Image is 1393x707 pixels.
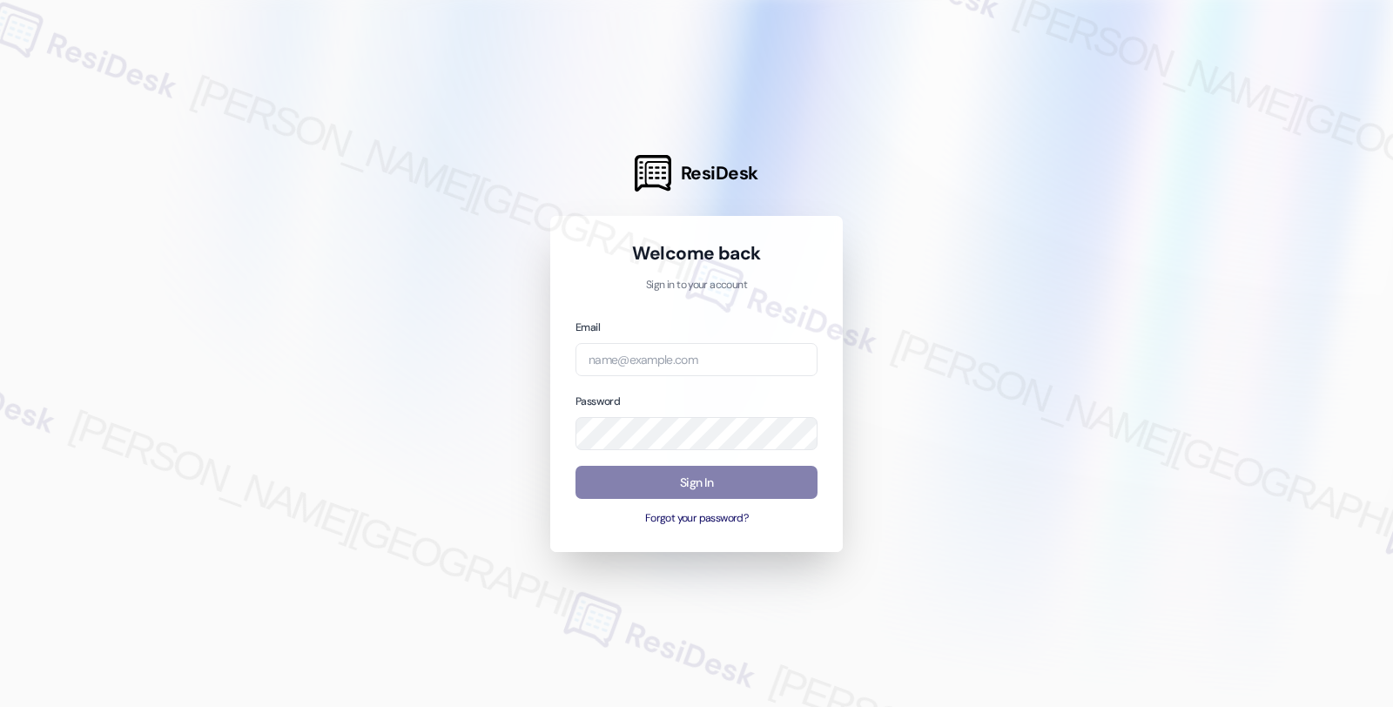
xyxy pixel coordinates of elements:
[575,320,600,334] label: Email
[575,278,818,293] p: Sign in to your account
[575,466,818,500] button: Sign In
[575,343,818,377] input: name@example.com
[575,241,818,266] h1: Welcome back
[681,161,758,185] span: ResiDesk
[635,155,671,192] img: ResiDesk Logo
[575,511,818,527] button: Forgot your password?
[575,394,620,408] label: Password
